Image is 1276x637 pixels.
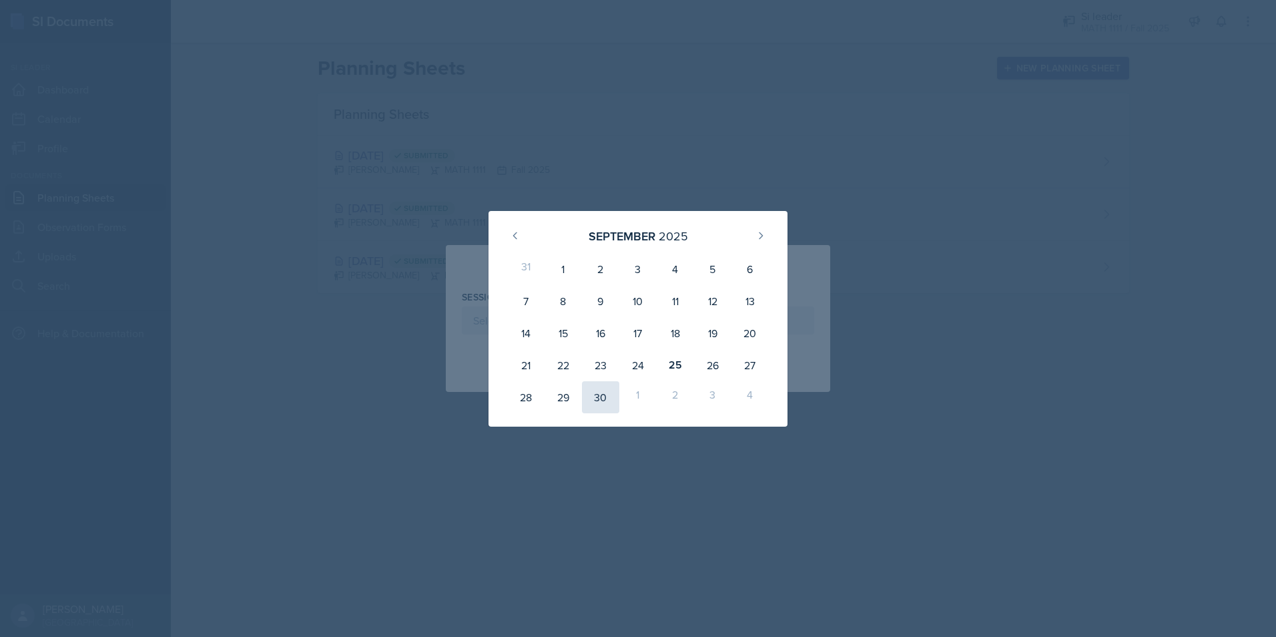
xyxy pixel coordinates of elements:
[545,349,582,381] div: 22
[694,317,731,349] div: 19
[619,317,657,349] div: 17
[694,253,731,285] div: 5
[507,381,545,413] div: 28
[619,349,657,381] div: 24
[731,317,769,349] div: 20
[694,381,731,413] div: 3
[731,253,769,285] div: 6
[619,381,657,413] div: 1
[545,253,582,285] div: 1
[507,253,545,285] div: 31
[507,285,545,317] div: 7
[659,227,688,245] div: 2025
[545,317,582,349] div: 15
[657,285,694,317] div: 11
[545,285,582,317] div: 8
[694,285,731,317] div: 12
[694,349,731,381] div: 26
[619,253,657,285] div: 3
[657,253,694,285] div: 4
[731,349,769,381] div: 27
[582,285,619,317] div: 9
[507,349,545,381] div: 21
[507,317,545,349] div: 14
[582,381,619,413] div: 30
[657,381,694,413] div: 2
[589,227,655,245] div: September
[731,285,769,317] div: 13
[731,381,769,413] div: 4
[582,317,619,349] div: 16
[657,349,694,381] div: 25
[582,253,619,285] div: 2
[545,381,582,413] div: 29
[657,317,694,349] div: 18
[619,285,657,317] div: 10
[582,349,619,381] div: 23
